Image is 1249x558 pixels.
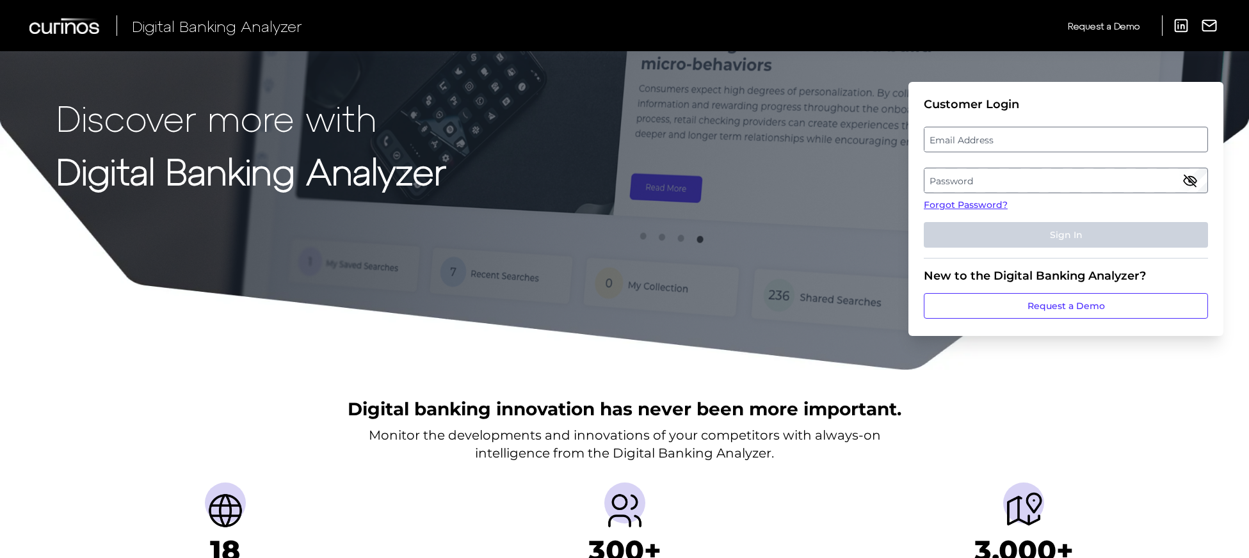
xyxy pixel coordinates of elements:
img: Curinos [29,18,101,34]
div: Customer Login [924,97,1208,111]
a: Request a Demo [1068,15,1140,36]
p: Monitor the developments and innovations of your competitors with always-on intelligence from the... [369,426,881,462]
label: Email Address [924,128,1207,151]
span: Request a Demo [1068,20,1140,31]
img: Countries [205,490,246,531]
img: Journeys [1003,490,1044,531]
h2: Digital banking innovation has never been more important. [348,397,901,421]
a: Forgot Password? [924,198,1208,212]
a: Request a Demo [924,293,1208,319]
div: New to the Digital Banking Analyzer? [924,269,1208,283]
label: Password [924,169,1207,192]
strong: Digital Banking Analyzer [56,149,446,192]
button: Sign In [924,222,1208,248]
img: Providers [604,490,645,531]
span: Digital Banking Analyzer [132,17,302,35]
p: Discover more with [56,97,446,138]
